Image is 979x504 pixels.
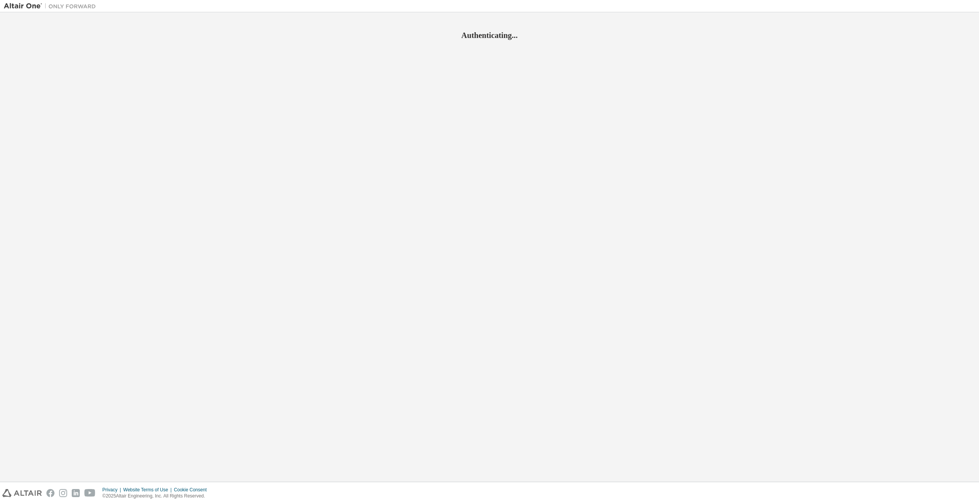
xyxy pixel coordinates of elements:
[2,489,42,497] img: altair_logo.svg
[174,487,211,493] div: Cookie Consent
[102,487,123,493] div: Privacy
[4,30,975,40] h2: Authenticating...
[4,2,100,10] img: Altair One
[123,487,174,493] div: Website Terms of Use
[72,489,80,497] img: linkedin.svg
[46,489,54,497] img: facebook.svg
[59,489,67,497] img: instagram.svg
[102,493,211,499] p: © 2025 Altair Engineering, Inc. All Rights Reserved.
[84,489,96,497] img: youtube.svg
